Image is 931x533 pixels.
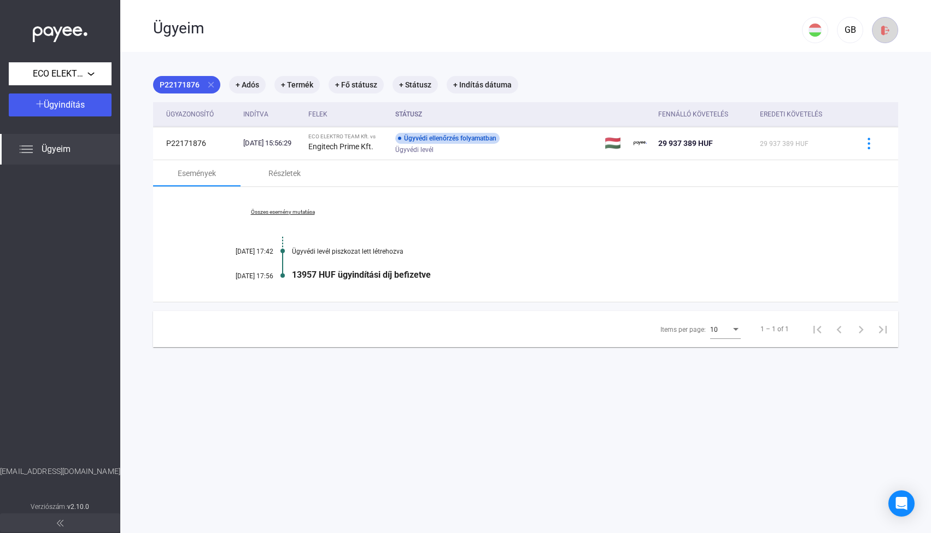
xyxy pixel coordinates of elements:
[33,67,87,80] span: ECO ELEKTRO TEAM Kft.
[828,318,850,340] button: Previous page
[178,167,216,180] div: Események
[36,100,44,108] img: plus-white.svg
[660,323,706,336] div: Items per page:
[166,108,235,121] div: Ügyazonosító
[9,93,112,116] button: Ügyindítás
[447,76,518,93] mat-chip: + Indítás dátuma
[329,76,384,93] mat-chip: + Fő státusz
[153,76,220,93] mat-chip: P22171876
[153,127,239,160] td: P22171876
[710,326,718,333] span: 10
[274,76,320,93] mat-chip: + Termék
[206,80,216,90] mat-icon: close
[292,248,844,255] div: Ügyvédi levél piszkozat lett létrehozva
[802,17,828,43] button: HU
[166,108,214,121] div: Ügyazonosító
[243,108,300,121] div: Indítva
[658,108,751,121] div: Fennálló követelés
[395,143,434,156] span: Ügyvédi levél
[634,137,647,150] img: payee-logo
[880,25,891,36] img: logout-red
[57,520,63,526] img: arrow-double-left-grey.svg
[229,76,266,93] mat-chip: + Adós
[42,143,71,156] span: Ügyeim
[391,102,600,127] th: Státusz
[760,323,789,336] div: 1 – 1 of 1
[44,99,85,110] span: Ügyindítás
[710,323,741,336] mat-select: Items per page:
[67,503,90,511] strong: v2.10.0
[872,318,894,340] button: Last page
[153,19,802,38] div: Ügyeim
[850,318,872,340] button: Next page
[857,132,880,155] button: more-blue
[863,138,875,149] img: more-blue
[208,272,273,280] div: [DATE] 17:56
[20,143,33,156] img: list.svg
[658,139,713,148] span: 29 937 389 HUF
[872,17,898,43] button: logout-red
[292,270,844,280] div: 13957 HUF ügyindítási díj befizetve
[268,167,301,180] div: Részletek
[760,140,809,148] span: 29 937 389 HUF
[760,108,844,121] div: Eredeti követelés
[308,108,327,121] div: Felek
[308,142,373,151] strong: Engitech Prime Kft.
[888,490,915,517] div: Open Intercom Messenger
[33,20,87,43] img: white-payee-white-dot.svg
[658,108,728,121] div: Fennálló követelés
[393,76,438,93] mat-chip: + Státusz
[395,133,500,144] div: Ügyvédi ellenőrzés folyamatban
[9,62,112,85] button: ECO ELEKTRO TEAM Kft.
[806,318,828,340] button: First page
[841,24,859,37] div: GB
[837,17,863,43] button: GB
[760,108,822,121] div: Eredeti követelés
[208,209,358,215] a: Összes esemény mutatása
[809,24,822,37] img: HU
[600,127,629,160] td: 🇭🇺
[308,133,387,140] div: ECO ELEKTRO TEAM Kft. vs
[208,248,273,255] div: [DATE] 17:42
[308,108,387,121] div: Felek
[243,138,300,149] div: [DATE] 15:56:29
[243,108,268,121] div: Indítva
